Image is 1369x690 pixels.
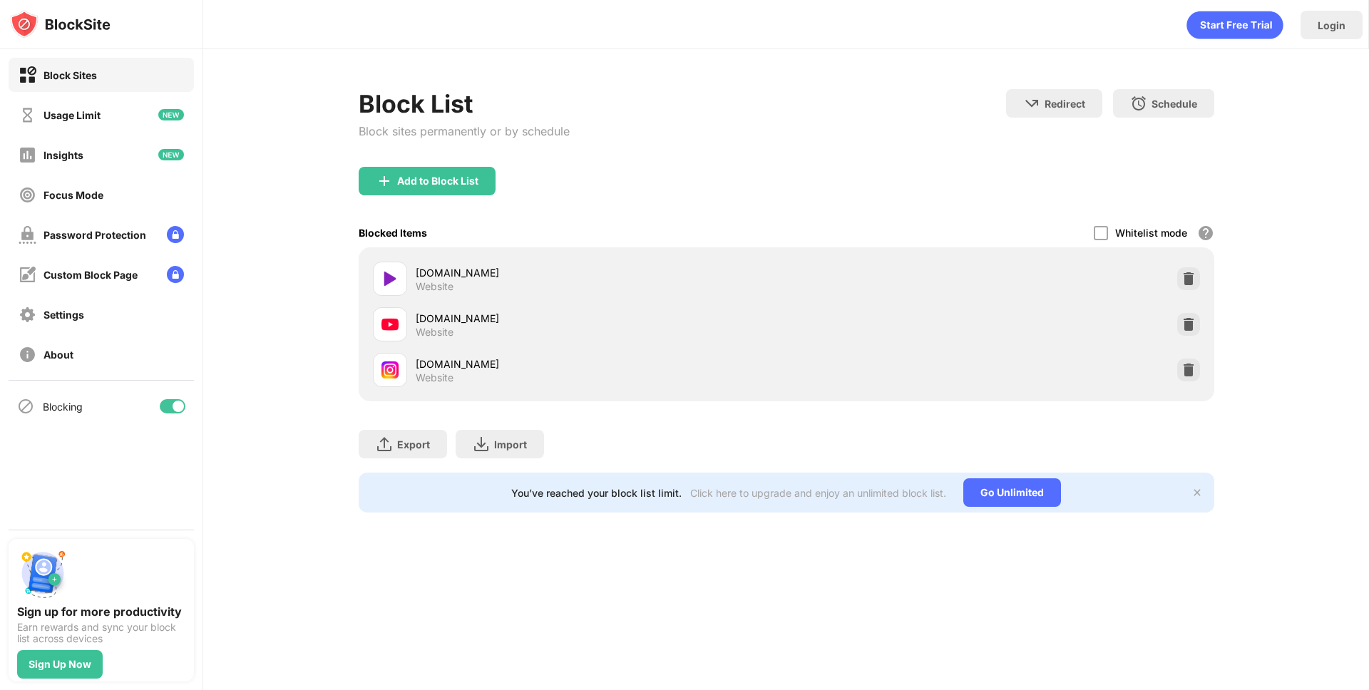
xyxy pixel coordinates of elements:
img: favicons [381,361,399,379]
div: You’ve reached your block list limit. [511,487,682,499]
div: Add to Block List [397,175,478,187]
div: Block Sites [43,69,97,81]
div: [DOMAIN_NAME] [416,356,786,371]
div: Login [1318,19,1345,31]
img: lock-menu.svg [167,266,184,283]
div: Click here to upgrade and enjoy an unlimited block list. [690,487,946,499]
div: Website [416,371,453,384]
div: Blocking [43,401,83,413]
img: block-on.svg [19,66,36,84]
img: push-signup.svg [17,547,68,599]
div: Settings [43,309,84,321]
img: insights-off.svg [19,146,36,164]
img: about-off.svg [19,346,36,364]
img: time-usage-off.svg [19,106,36,124]
img: lock-menu.svg [167,226,184,243]
img: new-icon.svg [158,149,184,160]
div: Custom Block Page [43,269,138,281]
img: blocking-icon.svg [17,398,34,415]
div: Whitelist mode [1115,227,1187,239]
div: Website [416,326,453,339]
img: favicons [381,316,399,333]
div: Blocked Items [359,227,427,239]
div: Block List [359,89,570,118]
div: Import [494,438,527,450]
div: Redirect [1045,98,1085,110]
img: password-protection-off.svg [19,226,36,244]
div: Website [416,280,453,293]
div: About [43,349,73,361]
div: Focus Mode [43,189,103,201]
div: Schedule [1152,98,1197,110]
div: Usage Limit [43,109,101,121]
img: focus-off.svg [19,186,36,204]
img: favicons [381,270,399,287]
div: [DOMAIN_NAME] [416,311,786,326]
div: Insights [43,149,83,161]
div: Earn rewards and sync your block list across devices [17,622,185,644]
div: Sign Up Now [29,659,91,670]
div: Block sites permanently or by schedule [359,124,570,138]
div: Password Protection [43,229,146,241]
div: [DOMAIN_NAME] [416,265,786,280]
div: animation [1186,11,1283,39]
img: x-button.svg [1191,487,1203,498]
img: customize-block-page-off.svg [19,266,36,284]
div: Go Unlimited [963,478,1061,507]
div: Export [397,438,430,450]
img: logo-blocksite.svg [10,10,111,38]
img: new-icon.svg [158,109,184,120]
img: settings-off.svg [19,306,36,324]
div: Sign up for more productivity [17,604,185,619]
